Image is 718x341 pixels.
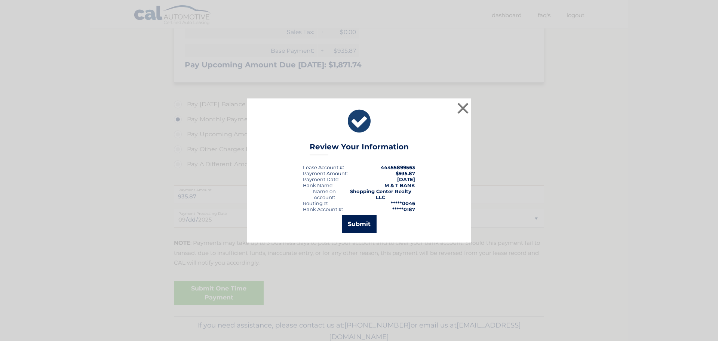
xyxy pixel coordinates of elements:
[303,188,346,200] div: Name on Account:
[384,182,415,188] strong: M & T BANK
[303,176,338,182] span: Payment Date
[396,170,415,176] span: $935.87
[310,142,409,155] h3: Review Your Information
[303,182,334,188] div: Bank Name:
[303,176,340,182] div: :
[303,170,348,176] div: Payment Amount:
[455,101,470,116] button: ×
[350,188,411,200] strong: Shopping Center Realty LLC
[381,164,415,170] strong: 44455899563
[303,206,343,212] div: Bank Account #:
[397,176,415,182] span: [DATE]
[342,215,377,233] button: Submit
[303,200,328,206] div: Routing #:
[303,164,344,170] div: Lease Account #:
